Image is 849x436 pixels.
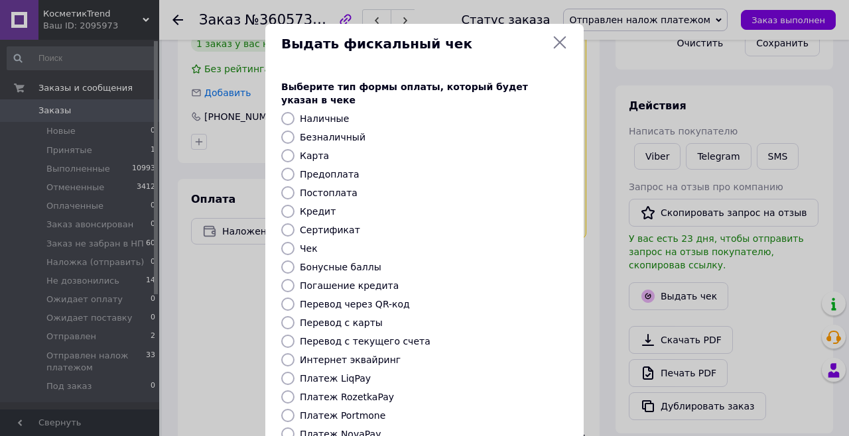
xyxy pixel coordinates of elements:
[300,243,318,254] label: Чек
[300,188,358,198] label: Постоплата
[300,354,401,365] label: Интернет эквайринг
[300,317,383,328] label: Перевод с карты
[300,392,394,402] label: Платеж RozetkaPay
[300,336,430,347] label: Перевод с текущего счета
[300,373,371,384] label: Платеж LiqPay
[300,150,329,161] label: Карта
[300,299,410,309] label: Перевод через QR-код
[300,132,365,142] label: Безналичный
[281,34,547,54] span: Выдать фискальный чек
[300,225,360,235] label: Сертификат
[300,206,336,217] label: Кредит
[300,113,349,124] label: Наличные
[281,82,528,105] span: Выберите тип формы оплаты, который будет указан в чеке
[300,169,359,180] label: Предоплата
[300,410,385,421] label: Платеж Portmone
[300,262,381,272] label: Бонусные баллы
[300,280,399,291] label: Погашение кредита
